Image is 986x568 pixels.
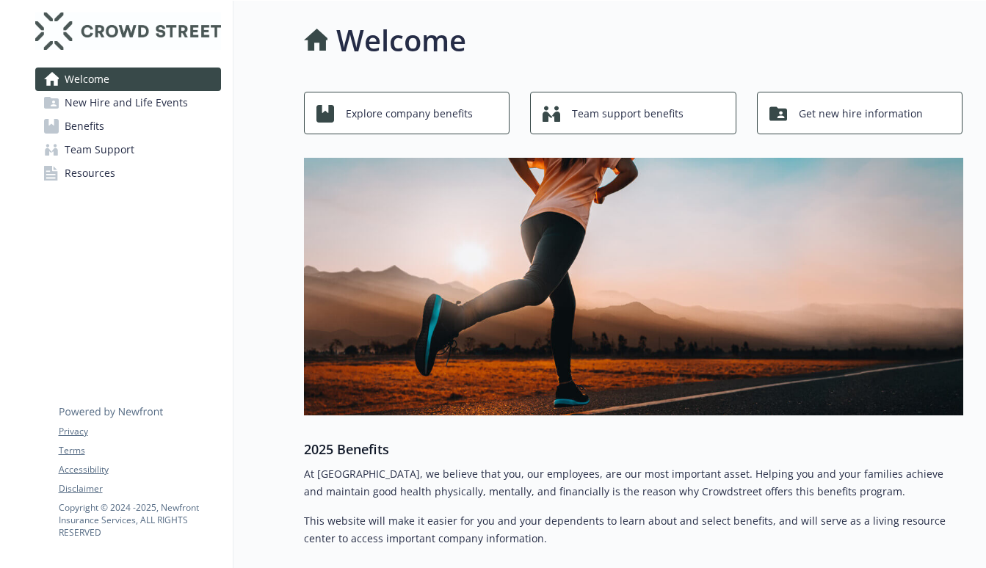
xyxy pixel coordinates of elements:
[35,138,221,161] a: Team Support
[65,161,115,185] span: Resources
[65,138,134,161] span: Team Support
[35,161,221,185] a: Resources
[35,91,221,114] a: New Hire and Life Events
[572,100,684,128] span: Team support benefits
[65,68,109,91] span: Welcome
[530,92,736,134] button: Team support benefits
[65,114,104,138] span: Benefits
[304,512,963,547] p: This website will make it easier for you and your dependents to learn about and select benefits, ...
[304,158,963,415] img: overview page banner
[304,439,963,459] h3: 2025 Benefits
[757,92,963,134] button: Get new hire information
[35,114,221,138] a: Benefits
[59,444,220,457] a: Terms
[59,482,220,495] a: Disclaimer
[336,18,466,62] h1: Welcome
[59,425,220,438] a: Privacy
[35,68,221,91] a: Welcome
[799,100,923,128] span: Get new hire information
[59,501,220,539] p: Copyright © 2024 - 2025 , Newfront Insurance Services, ALL RIGHTS RESERVED
[346,100,473,128] span: Explore company benefits
[304,92,510,134] button: Explore company benefits
[304,465,963,500] p: At [GEOGRAPHIC_DATA], we believe that you, our employees, are our most important asset. Helping y...
[59,463,220,476] a: Accessibility
[65,91,188,114] span: New Hire and Life Events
